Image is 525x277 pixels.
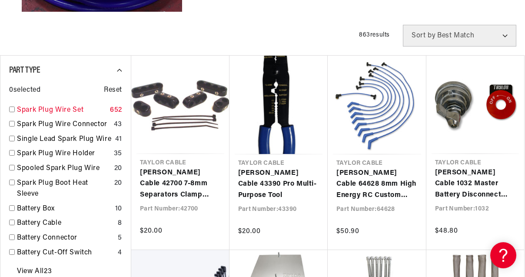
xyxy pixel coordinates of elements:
a: Spark Plug Boot Heat Sleeve [17,178,111,200]
div: 5 [118,233,122,244]
a: [PERSON_NAME] Cable 64628 8mm High Energy RC Custom Spark Plug Wires 8 cyl blue [336,168,418,201]
span: Sort by [412,32,435,39]
a: [PERSON_NAME] Cable 43390 Pro Multi-Purpose Tool [238,168,319,201]
a: [PERSON_NAME] Cable 1032 Master Battery Disconnect Switch 2 post [435,167,516,201]
span: Reset [104,85,122,96]
a: Battery Box [17,204,112,215]
a: Spooled Spark Plug Wire [17,163,111,174]
div: 43 [114,119,122,130]
a: Battery Connector [17,233,114,244]
div: 4 [118,247,122,259]
span: 863 results [359,32,390,38]
span: Part Type [9,66,40,75]
a: [PERSON_NAME] Cable 42700 7-8mm Separators Clamp Style black [140,167,221,201]
a: Spark Plug Wire Set [17,105,106,116]
span: 0 selected [9,85,40,96]
div: 41 [115,134,122,145]
a: Spark Plug Wire Connector [17,119,110,130]
div: 20 [114,178,122,189]
div: 35 [114,148,122,160]
div: 10 [115,204,122,215]
div: 652 [110,105,122,116]
a: Spark Plug Wire Holder [17,148,110,160]
select: Sort by [403,25,516,47]
a: Battery Cable [17,218,114,229]
a: Battery Cut-Off Switch [17,247,114,259]
div: 8 [118,218,122,229]
a: Single Lead Spark Plug Wire [17,134,112,145]
div: 20 [114,163,122,174]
